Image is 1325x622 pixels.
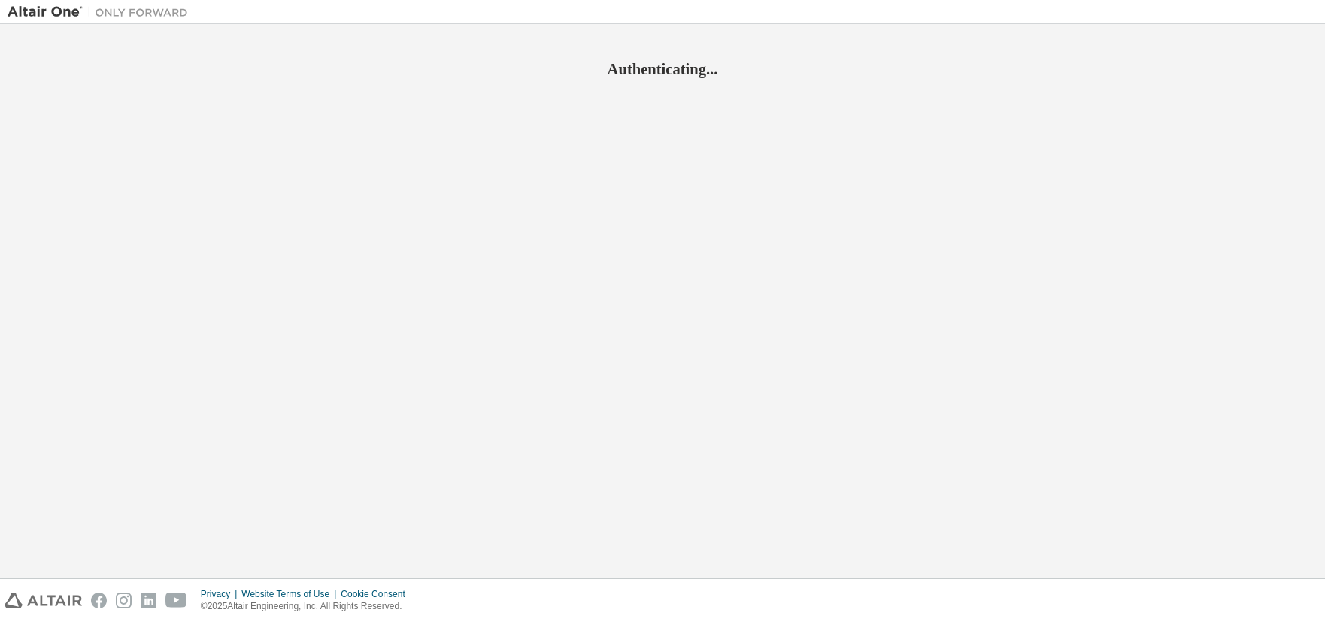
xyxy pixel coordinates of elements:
[91,593,107,608] img: facebook.svg
[165,593,187,608] img: youtube.svg
[8,59,1317,79] h2: Authenticating...
[241,588,341,600] div: Website Terms of Use
[116,593,132,608] img: instagram.svg
[201,600,414,613] p: © 2025 Altair Engineering, Inc. All Rights Reserved.
[5,593,82,608] img: altair_logo.svg
[341,588,414,600] div: Cookie Consent
[201,588,241,600] div: Privacy
[8,5,196,20] img: Altair One
[141,593,156,608] img: linkedin.svg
